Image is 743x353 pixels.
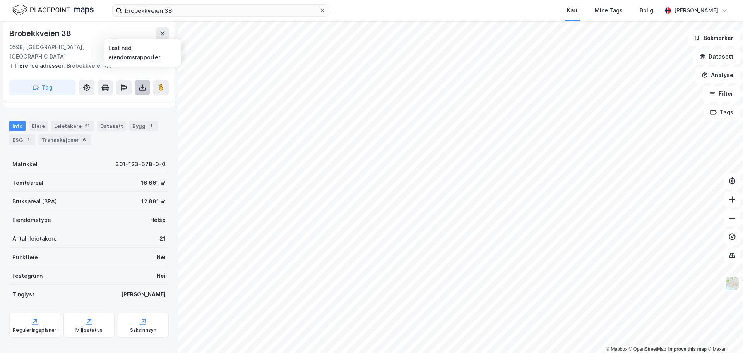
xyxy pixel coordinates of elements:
[9,134,35,145] div: ESG
[29,121,48,131] div: Eiere
[12,253,38,262] div: Punktleie
[9,121,26,131] div: Info
[141,197,166,206] div: 12 881 ㎡
[704,316,743,353] div: Kontrollprogram for chat
[668,346,707,352] a: Improve this map
[9,62,67,69] span: Tilhørende adresser:
[9,61,163,71] div: Brobekkveien 40
[704,316,743,353] iframe: Chat Widget
[695,67,740,83] button: Analyse
[674,6,718,15] div: [PERSON_NAME]
[115,160,166,169] div: 301-123-678-0-0
[12,178,43,188] div: Tomteareal
[12,234,57,243] div: Antall leietakere
[12,3,94,17] img: logo.f888ab2527a4732fd821a326f86c7f29.svg
[12,215,51,225] div: Eiendomstype
[12,160,38,169] div: Matrikkel
[12,197,57,206] div: Bruksareal (BRA)
[567,6,578,15] div: Kart
[159,234,166,243] div: 21
[130,327,157,333] div: Saksinnsyn
[75,327,103,333] div: Miljøstatus
[12,271,43,281] div: Festegrunn
[606,346,627,352] a: Mapbox
[629,346,666,352] a: OpenStreetMap
[595,6,623,15] div: Mine Tags
[150,215,166,225] div: Helse
[725,276,740,291] img: Z
[141,178,166,188] div: 16 661 ㎡
[38,134,91,145] div: Transaksjoner
[9,80,76,95] button: Tag
[51,121,94,131] div: Leietakere
[12,290,34,299] div: Tinglyst
[97,121,126,131] div: Datasett
[9,43,107,61] div: 0598, [GEOGRAPHIC_DATA], [GEOGRAPHIC_DATA]
[107,43,169,61] div: [GEOGRAPHIC_DATA], 123/678
[640,6,653,15] div: Bolig
[129,121,158,131] div: Bygg
[693,49,740,64] button: Datasett
[157,271,166,281] div: Nei
[13,327,56,333] div: Reguleringsplaner
[80,136,88,144] div: 6
[688,30,740,46] button: Bokmerker
[24,136,32,144] div: 1
[83,122,91,130] div: 21
[122,5,319,16] input: Søk på adresse, matrikkel, gårdeiere, leietakere eller personer
[147,122,155,130] div: 1
[704,105,740,120] button: Tags
[9,27,73,40] div: Brobekkveien 38
[157,253,166,262] div: Nei
[121,290,166,299] div: [PERSON_NAME]
[703,86,740,102] button: Filter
